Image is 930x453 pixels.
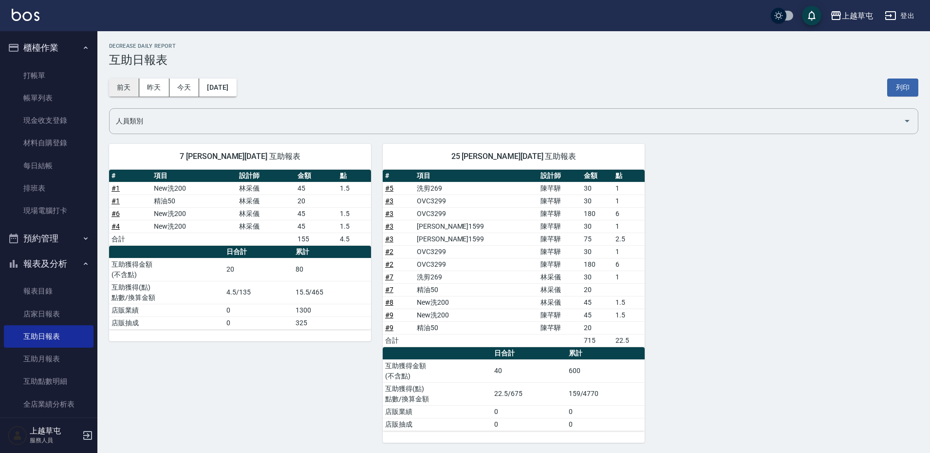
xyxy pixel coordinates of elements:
[4,226,93,251] button: 預約管理
[538,195,581,207] td: 陳芊驊
[385,235,393,243] a: #3
[237,182,295,195] td: 林采儀
[109,53,918,67] h3: 互助日報表
[151,195,237,207] td: 精油50
[581,182,613,195] td: 30
[295,170,337,182] th: 金額
[613,334,645,347] td: 22.5
[113,113,899,130] input: 人員名稱
[414,258,538,271] td: OVC3299
[385,273,393,281] a: #7
[613,207,645,220] td: 6
[109,233,151,245] td: 合計
[385,298,393,306] a: #8
[581,334,613,347] td: 715
[581,296,613,309] td: 45
[538,296,581,309] td: 林采儀
[581,170,613,182] th: 金額
[538,182,581,195] td: 陳芊驊
[4,87,93,109] a: 帳單列表
[224,316,293,329] td: 0
[581,283,613,296] td: 20
[414,182,538,195] td: 洗剪269
[538,245,581,258] td: 陳芊驊
[385,311,393,319] a: #9
[581,207,613,220] td: 180
[613,170,645,182] th: 點
[4,325,93,348] a: 互助日報表
[295,220,337,233] td: 45
[383,170,414,182] th: #
[295,182,337,195] td: 45
[383,382,492,405] td: 互助獲得(點) 點數/換算金額
[385,286,393,294] a: #7
[383,334,414,347] td: 合計
[538,207,581,220] td: 陳芊驊
[581,245,613,258] td: 30
[337,170,371,182] th: 點
[581,321,613,334] td: 20
[581,220,613,233] td: 30
[383,347,645,431] table: a dense table
[4,280,93,302] a: 報表目錄
[4,303,93,325] a: 店家日報表
[566,347,645,360] th: 累計
[293,304,371,316] td: 1300
[4,370,93,393] a: 互助點數明細
[109,246,371,330] table: a dense table
[295,195,337,207] td: 20
[538,321,581,334] td: 陳芊驊
[538,309,581,321] td: 陳芊驊
[151,220,237,233] td: New洗200
[4,415,93,438] a: 營業統計分析表
[337,220,371,233] td: 1.5
[4,155,93,177] a: 每日結帳
[12,9,39,21] img: Logo
[109,43,918,49] h2: Decrease Daily Report
[8,426,27,445] img: Person
[613,233,645,245] td: 2.5
[109,281,224,304] td: 互助獲得(點) 點數/換算金額
[385,222,393,230] a: #3
[414,220,538,233] td: [PERSON_NAME]1599
[4,177,93,199] a: 排班表
[151,207,237,220] td: New洗200
[337,182,371,195] td: 1.5
[4,132,93,154] a: 材料自購登錄
[842,10,873,22] div: 上越草屯
[538,220,581,233] td: 陳芊驊
[169,79,200,97] button: 今天
[802,6,821,25] button: save
[224,258,293,281] td: 20
[492,347,566,360] th: 日合計
[414,233,538,245] td: [PERSON_NAME]1599
[385,248,393,256] a: #2
[613,182,645,195] td: 1
[112,222,120,230] a: #4
[224,281,293,304] td: 4.5/135
[492,382,566,405] td: 22.5/675
[383,405,492,418] td: 店販業績
[109,170,371,246] table: a dense table
[538,283,581,296] td: 林采儀
[613,258,645,271] td: 6
[121,152,359,161] span: 7 [PERSON_NAME][DATE] 互助報表
[566,418,645,431] td: 0
[4,251,93,276] button: 報表及分析
[139,79,169,97] button: 昨天
[293,258,371,281] td: 80
[385,197,393,205] a: #3
[237,220,295,233] td: 林采儀
[581,233,613,245] td: 75
[30,426,79,436] h5: 上越草屯
[295,233,337,245] td: 155
[112,197,120,205] a: #1
[566,382,645,405] td: 159/4770
[538,271,581,283] td: 林采儀
[887,79,918,97] button: 列印
[293,246,371,258] th: 累計
[581,195,613,207] td: 30
[4,348,93,370] a: 互助月報表
[237,170,295,182] th: 設計師
[581,309,613,321] td: 45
